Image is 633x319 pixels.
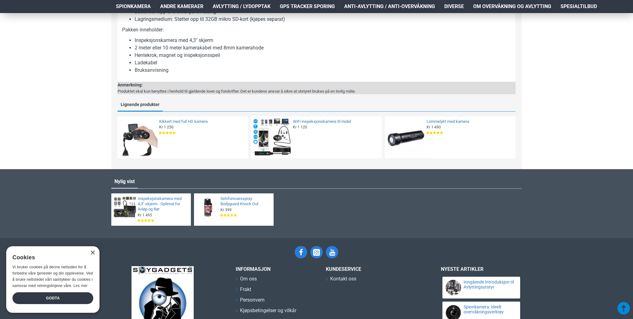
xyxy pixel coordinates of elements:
[464,305,515,314] a: Spionkamera: Ideelt overvåkningsverktøy
[220,207,232,212] span: Kr 399
[240,286,251,293] span: Frakt
[236,286,251,296] a: Frakt
[220,196,270,207] a: Selvforsvarsspray Bodyguard Knock Out
[138,213,152,218] span: Kr 1 495
[240,296,265,304] span: Personvern
[116,3,151,10] span: Spionkamera
[12,251,89,264] div: Cookies
[113,196,136,218] img: Inspeksjonskamera med 4,3" skjerm - Optimal for Avløp og Rør
[441,266,522,272] h3: Nyeste artikler
[326,266,419,272] h3: Kundeservice
[138,196,187,212] a: Inspeksjonskamera med 4,3" skjerm - Optimal for Avløp og Rør
[73,284,87,288] a: Les mer, opens a new window
[135,16,511,23] li: Lagringsmedium: Støtter opp til 32GB mikro SD-kort (kjøpes separat)
[159,119,244,124] a: Kikkert med full HD kamera
[118,82,356,88] div: Anmerkning:
[120,118,158,156] img: Kikkert med full HD kamera
[118,100,163,111] a: Lignende produkter
[326,275,356,286] a: Kontakt oss
[464,280,515,289] a: Inngående Introduksjon til Avlyttingsutstyr
[280,3,335,10] span: GPS Tracker Sporing
[240,275,257,283] span: Om oss
[427,119,512,124] a: Lommelykt med kamera
[344,3,435,10] span: Anti-avlytting / Anti-overvåkning
[236,296,265,307] a: Personvern
[293,125,307,130] span: Kr 1 120
[427,125,441,130] span: Kr 1 490
[90,251,95,255] div: Close
[236,307,296,317] a: Kjøpsbetingelser og vilkår
[135,67,511,74] li: Bruksanvisning
[196,196,219,218] img: Selvforsvarsspray Bodyguard Knock Out
[236,266,316,272] h3: INFORMASJON
[122,26,511,34] p: Pakken inneholder:
[236,275,257,286] a: Om oss
[160,3,203,10] span: Andre kameraer
[12,265,93,288] span: Vi bruker cookies på denne nettsiden for å forbedre våre tjenester og din opplevelse. Ved å bruke...
[293,119,378,124] a: WiFi inspeksjonskamera til mobil
[253,118,291,156] img: WiFi inspeksjonskamera til mobil
[444,3,464,10] span: Diverse
[330,275,356,283] span: Kontakt oss
[135,37,511,44] li: Inspeksjonskamera med 4,3" skjerm
[240,307,296,314] span: Kjøpsbetingelser og vilkår
[135,59,511,67] li: Ladekabel
[387,118,425,156] img: Lommelykt med kamera
[135,44,511,52] li: 2 meter eller 10 meter kamerakabel med 8mm kamerahode
[561,3,597,10] span: Spesialtilbud
[473,3,551,10] span: Om overvåkning og avlytting
[111,175,138,188] a: Nylig vist
[135,52,511,59] li: Hentekrok, magnet og inspeksjonsspeil
[118,88,356,95] div: Produktet skal kun benyttes i henhold til gjeldende lover og forskrifter. Det er kundens ansvar å...
[159,125,173,130] span: Kr 1 250
[12,292,93,304] div: Godta
[213,3,270,10] span: Avlytting / Lydopptak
